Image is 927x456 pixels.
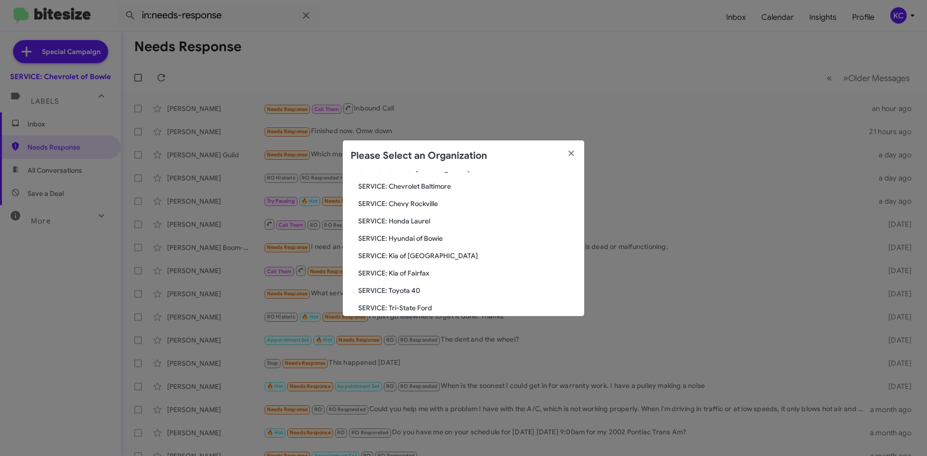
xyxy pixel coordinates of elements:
[358,268,576,278] span: SERVICE: Kia of Fairfax
[358,199,576,208] span: SERVICE: Chevy Rockville
[358,181,576,191] span: SERVICE: Chevrolet Baltimore
[358,251,576,261] span: SERVICE: Kia of [GEOGRAPHIC_DATA]
[358,216,576,226] span: SERVICE: Honda Laurel
[358,234,576,243] span: SERVICE: Hyundai of Bowie
[351,148,487,164] h2: Please Select an Organization
[358,303,576,313] span: SERVICE: Tri-State Ford
[358,286,576,295] span: SERVICE: Toyota 40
